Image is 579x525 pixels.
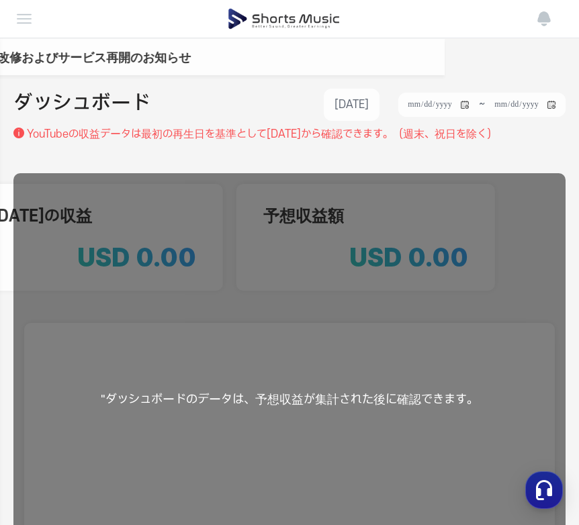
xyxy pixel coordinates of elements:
[13,49,30,65] img: 알림 아이콘
[27,126,497,142] p: YouTubeの収益データは最初の再生日を基準とし て[DATE]から確認できます。（週末、祝日を除く）
[398,93,566,117] li: ~
[324,89,380,121] button: [DATE]
[536,11,552,27] img: 알림
[35,48,325,66] a: プラットフォーム改修およびサービス再開のお知らせ
[16,11,32,27] img: menu
[13,128,24,138] img: 설명 아이콘
[13,89,150,121] h2: ダッシュボード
